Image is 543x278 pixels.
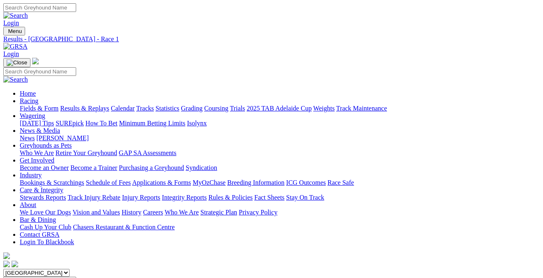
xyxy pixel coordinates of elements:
[3,27,25,35] button: Toggle navigation
[230,105,245,112] a: Trials
[208,194,253,201] a: Rules & Policies
[204,105,228,112] a: Coursing
[36,134,89,141] a: [PERSON_NAME]
[3,261,10,267] img: facebook.svg
[121,209,141,216] a: History
[20,112,45,119] a: Wagering
[86,120,118,127] a: How To Bet
[20,164,69,171] a: Become an Owner
[143,209,163,216] a: Careers
[20,172,42,179] a: Industry
[20,186,63,193] a: Care & Integrity
[20,224,540,231] div: Bar & Dining
[193,179,226,186] a: MyOzChase
[8,28,22,34] span: Menu
[20,105,540,112] div: Racing
[186,164,217,171] a: Syndication
[336,105,387,112] a: Track Maintenance
[227,179,284,186] a: Breeding Information
[72,209,120,216] a: Vision and Values
[20,201,36,208] a: About
[254,194,284,201] a: Fact Sheets
[3,12,28,19] img: Search
[162,194,207,201] a: Integrity Reports
[286,179,326,186] a: ICG Outcomes
[20,224,71,231] a: Cash Up Your Club
[20,164,540,172] div: Get Involved
[70,164,117,171] a: Become a Trainer
[20,209,540,216] div: About
[3,35,540,43] a: Results - [GEOGRAPHIC_DATA] - Race 1
[247,105,312,112] a: 2025 TAB Adelaide Cup
[20,105,58,112] a: Fields & Form
[20,216,56,223] a: Bar & Dining
[136,105,154,112] a: Tracks
[3,3,76,12] input: Search
[20,97,38,104] a: Racing
[3,19,19,26] a: Login
[122,194,160,201] a: Injury Reports
[20,209,71,216] a: We Love Our Dogs
[119,120,185,127] a: Minimum Betting Limits
[20,142,72,149] a: Greyhounds as Pets
[56,120,84,127] a: SUREpick
[20,90,36,97] a: Home
[20,231,59,238] a: Contact GRSA
[56,149,117,156] a: Retire Your Greyhound
[20,179,84,186] a: Bookings & Scratchings
[156,105,179,112] a: Statistics
[132,179,191,186] a: Applications & Forms
[20,194,540,201] div: Care & Integrity
[181,105,203,112] a: Grading
[20,127,60,134] a: News & Media
[3,58,30,67] button: Toggle navigation
[20,134,35,141] a: News
[3,76,28,83] img: Search
[286,194,324,201] a: Stay On Track
[3,67,76,76] input: Search
[20,120,54,127] a: [DATE] Tips
[20,134,540,142] div: News & Media
[3,50,19,57] a: Login
[12,261,18,267] img: twitter.svg
[119,164,184,171] a: Purchasing a Greyhound
[111,105,135,112] a: Calendar
[86,179,131,186] a: Schedule of Fees
[60,105,109,112] a: Results & Replays
[73,224,175,231] a: Chasers Restaurant & Function Centre
[239,209,277,216] a: Privacy Policy
[20,149,54,156] a: Who We Are
[20,120,540,127] div: Wagering
[3,252,10,259] img: logo-grsa-white.png
[20,179,540,186] div: Industry
[200,209,237,216] a: Strategic Plan
[187,120,207,127] a: Isolynx
[20,157,54,164] a: Get Involved
[68,194,120,201] a: Track Injury Rebate
[3,43,28,50] img: GRSA
[20,149,540,157] div: Greyhounds as Pets
[119,149,177,156] a: GAP SA Assessments
[20,238,74,245] a: Login To Blackbook
[165,209,199,216] a: Who We Are
[327,179,354,186] a: Race Safe
[313,105,335,112] a: Weights
[7,59,27,66] img: Close
[32,58,39,64] img: logo-grsa-white.png
[20,194,66,201] a: Stewards Reports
